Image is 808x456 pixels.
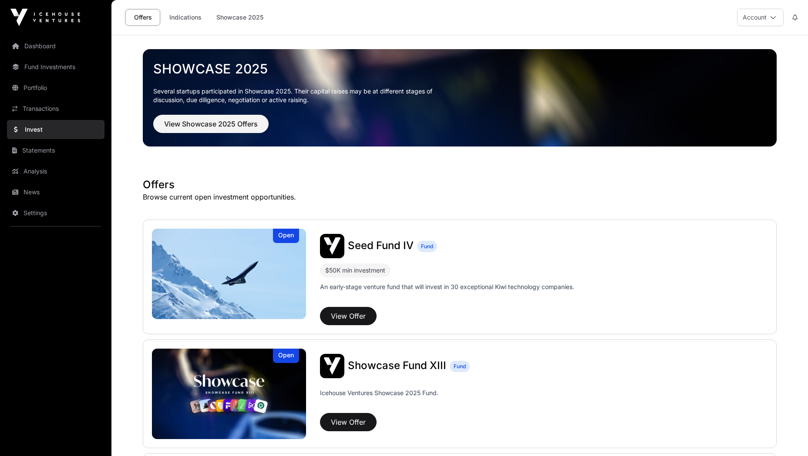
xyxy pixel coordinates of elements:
p: An early-stage venture fund that will invest in 30 exceptional Kiwi technology companies. [320,283,574,291]
a: News [7,183,104,202]
img: Seed Fund IV [320,234,344,258]
img: Showcase Fund XIII [152,349,306,439]
button: View Offer [320,413,377,431]
a: Showcase Fund XIIIOpen [152,349,306,439]
a: Showcase 2025 [153,61,766,77]
a: Invest [7,120,104,139]
a: Fund Investments [7,57,104,77]
img: Showcase 2025 [143,49,777,146]
button: View Showcase 2025 Offers [153,115,269,133]
button: View Offer [320,307,377,325]
a: Indications [164,9,207,26]
a: Dashboard [7,37,104,56]
a: Showcase 2025 [211,9,269,26]
img: Icehouse Ventures Logo [10,9,80,26]
img: Showcase Fund XIII [320,354,344,378]
span: Fund [454,363,466,370]
h1: Offers [143,178,777,192]
span: Fund [421,243,433,250]
a: Offers [125,9,160,26]
a: Settings [7,203,104,223]
div: $50K min investment [320,263,391,277]
div: Open [273,229,299,243]
iframe: Chat Widget [764,414,808,456]
p: Several startups participated in Showcase 2025. Their capital raises may be at different stages o... [153,87,446,104]
a: Transactions [7,99,104,118]
a: View Showcase 2025 Offers [153,123,269,132]
img: Seed Fund IV [152,229,306,319]
a: Seed Fund IV [348,240,414,252]
span: Showcase Fund XIII [348,359,446,372]
span: View Showcase 2025 Offers [164,119,258,129]
a: Seed Fund IVOpen [152,229,306,319]
a: Showcase Fund XIII [348,360,446,372]
button: Account [737,9,784,26]
p: Browse current open investment opportunities. [143,192,777,202]
span: Seed Fund IV [348,239,414,252]
p: Icehouse Ventures Showcase 2025 Fund. [320,389,438,397]
a: Statements [7,141,104,160]
a: Analysis [7,162,104,181]
div: $50K min investment [325,265,385,276]
a: Portfolio [7,78,104,97]
div: Open [273,349,299,363]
